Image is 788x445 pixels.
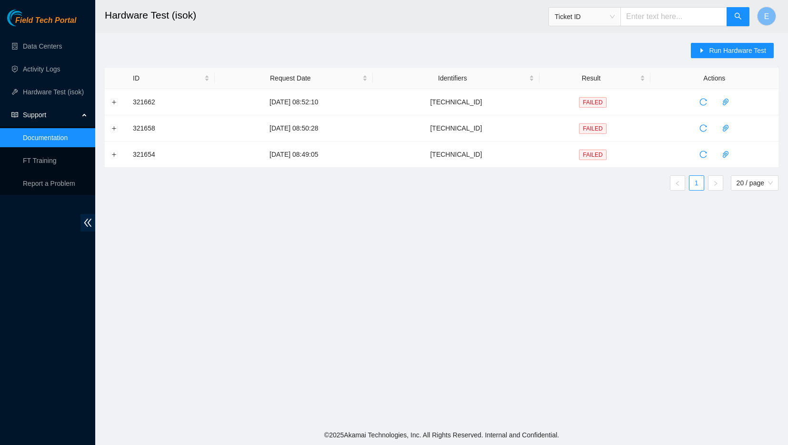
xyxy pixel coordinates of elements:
button: search [727,7,749,26]
span: caret-right [698,47,705,55]
td: [TECHNICAL_ID] [373,142,539,168]
a: Hardware Test (isok) [23,88,84,96]
li: Next Page [708,175,723,191]
span: reload [696,151,710,158]
span: E [764,10,769,22]
div: Page Size [731,175,778,191]
span: paper-clip [718,98,733,106]
a: Activity Logs [23,65,60,73]
button: reload [696,94,711,110]
a: Documentation [23,134,68,142]
button: reload [696,121,711,136]
td: [DATE] 08:49:05 [215,142,373,168]
span: right [713,181,718,186]
span: paper-clip [718,124,733,132]
button: left [670,175,685,191]
span: 20 / page [737,176,773,190]
a: 1 [689,176,704,190]
li: Previous Page [670,175,685,191]
a: Data Centers [23,42,62,50]
footer: © 2025 Akamai Technologies, Inc. All Rights Reserved. Internal and Confidential. [95,425,788,445]
span: Ticket ID [555,10,615,24]
a: FT Training [23,157,57,164]
button: Expand row [110,98,118,106]
span: search [734,12,742,21]
span: paper-clip [718,151,733,158]
span: FAILED [579,123,606,134]
button: Expand row [110,124,118,132]
button: E [757,7,776,26]
button: Expand row [110,151,118,158]
span: FAILED [579,150,606,160]
td: 321654 [128,142,215,168]
span: Run Hardware Test [709,45,766,56]
img: Akamai Technologies [7,10,48,26]
button: right [708,175,723,191]
span: reload [696,124,710,132]
input: Enter text here... [620,7,727,26]
td: [TECHNICAL_ID] [373,115,539,142]
span: double-left [80,214,95,232]
span: Support [23,105,79,124]
a: Akamai TechnologiesField Tech Portal [7,17,76,30]
td: 321658 [128,115,215,142]
li: 1 [689,175,704,191]
span: read [11,111,18,118]
td: [DATE] 08:52:10 [215,89,373,115]
p: Report a Problem [23,174,88,193]
button: paper-clip [718,94,733,110]
td: [TECHNICAL_ID] [373,89,539,115]
button: reload [696,147,711,162]
span: FAILED [579,97,606,108]
button: paper-clip [718,147,733,162]
th: Actions [650,68,778,89]
button: caret-rightRun Hardware Test [691,43,774,58]
span: Field Tech Portal [15,16,76,25]
span: reload [696,98,710,106]
span: left [675,181,680,186]
td: 321662 [128,89,215,115]
button: paper-clip [718,121,733,136]
td: [DATE] 08:50:28 [215,115,373,142]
